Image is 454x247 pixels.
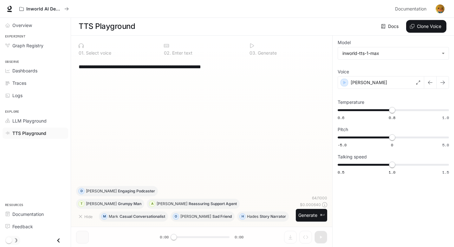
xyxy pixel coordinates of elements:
span: Documentation [395,5,426,13]
span: 0.5 [338,170,344,175]
a: Documentation [3,209,68,220]
a: Dashboards [3,65,68,76]
button: T[PERSON_NAME]Grumpy Man [76,199,144,209]
p: [PERSON_NAME] [157,202,187,206]
button: Clone Voice [406,20,446,33]
button: Generate⌘⏎ [296,209,327,222]
h1: TTS Playground [79,20,135,33]
span: Graph Registry [12,42,43,49]
div: O [173,211,179,222]
span: Overview [12,22,32,29]
button: D[PERSON_NAME]Engaging Podcaster [76,186,158,196]
p: Grumpy Man [118,202,141,206]
p: 0 3 . [250,51,256,55]
p: Casual Conversationalist [120,215,165,218]
span: Dark mode toggle [6,237,12,244]
button: HHadesStory Narrator [237,211,289,222]
span: 0 [391,142,393,148]
div: T [79,199,84,209]
p: Model [338,40,351,45]
a: LLM Playground [3,115,68,126]
p: Reassuring Support Agent [189,202,237,206]
span: 0.8 [389,115,395,120]
a: Logs [3,90,68,101]
div: inworld-tts-1-max [342,50,438,57]
button: Hide [76,211,96,222]
p: [PERSON_NAME] [86,202,117,206]
span: Documentation [12,211,44,217]
p: Engaging Podcaster [118,189,155,193]
span: 1.5 [442,170,449,175]
span: -5.0 [338,142,347,148]
p: Temperature [338,100,364,104]
button: User avatar [434,3,446,15]
div: M [101,211,107,222]
p: Enter text [171,51,192,55]
span: TTS Playground [12,130,46,137]
p: [PERSON_NAME] [351,79,387,86]
p: Select voice [85,51,111,55]
a: Feedback [3,221,68,232]
a: Graph Registry [3,40,68,51]
p: Pitch [338,127,348,132]
div: A [149,199,155,209]
p: Talking speed [338,155,367,159]
span: 5.0 [442,142,449,148]
button: O[PERSON_NAME]Sad Friend [171,211,235,222]
div: inworld-tts-1-max [338,47,449,59]
span: Logs [12,92,23,99]
p: Inworld AI Demos [26,6,62,12]
span: Feedback [12,223,33,230]
p: Voice [338,70,349,74]
p: ⌘⏎ [320,213,325,217]
span: Dashboards [12,67,37,74]
button: All workspaces [16,3,72,15]
a: Overview [3,20,68,31]
a: Traces [3,77,68,89]
p: Mark [109,215,118,218]
p: Story Narrator [260,215,286,218]
p: Generate [256,51,277,55]
div: D [79,186,84,196]
p: Sad Friend [212,215,232,218]
p: [PERSON_NAME] [180,215,211,218]
a: Documentation [392,3,431,15]
p: 0 2 . [164,51,171,55]
a: Docs [380,20,401,33]
button: Close drawer [51,234,66,247]
img: User avatar [436,4,444,13]
span: LLM Playground [12,117,47,124]
p: 64 / 1000 [312,195,327,201]
div: H [240,211,245,222]
span: 1.0 [442,115,449,120]
button: MMarkCasual Conversationalist [99,211,168,222]
p: 0 1 . [79,51,85,55]
p: Hades [247,215,258,218]
span: 1.0 [389,170,395,175]
span: Traces [12,80,26,86]
span: 0.6 [338,115,344,120]
p: $ 0.000640 [300,202,321,207]
a: TTS Playground [3,128,68,139]
button: A[PERSON_NAME]Reassuring Support Agent [147,199,240,209]
p: [PERSON_NAME] [86,189,117,193]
